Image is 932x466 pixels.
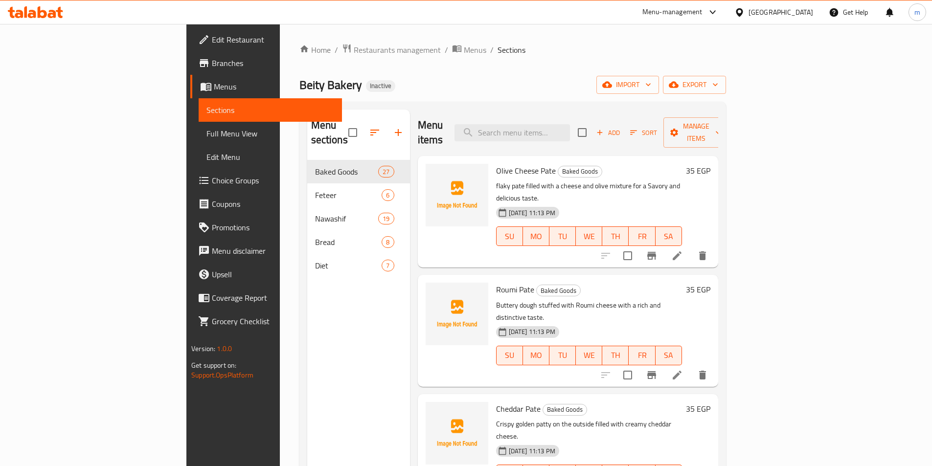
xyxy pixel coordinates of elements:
div: Feteer6 [307,183,410,207]
a: Coupons [190,192,342,216]
span: Inactive [366,82,395,90]
span: Roumi Pate [496,282,534,297]
button: FR [629,226,655,246]
span: Menus [464,44,486,56]
span: Promotions [212,222,334,233]
span: Menu disclaimer [212,245,334,257]
p: Crispy golden patty on the outside filled with creamy cheddar cheese. [496,418,682,443]
span: Cheddar Pate [496,401,541,416]
button: TU [549,346,576,365]
a: Grocery Checklist [190,310,342,333]
button: Sort [628,125,659,140]
button: TH [602,226,629,246]
span: Restaurants management [354,44,441,56]
img: Olive Cheese Pate [426,164,488,226]
div: Bread8 [307,230,410,254]
a: Restaurants management [342,44,441,56]
span: Select section [572,122,592,143]
h6: 35 EGP [686,283,710,296]
span: Select all sections [342,122,363,143]
span: Bread [315,236,382,248]
span: export [671,79,718,91]
span: 19 [379,214,393,223]
span: 27 [379,167,393,177]
span: Sections [206,104,334,116]
div: Menu-management [642,6,703,18]
span: SU [500,348,519,362]
span: Upsell [212,268,334,280]
div: items [382,189,394,201]
span: Select to update [617,365,638,385]
span: Full Menu View [206,128,334,139]
img: Roumi Pate [426,283,488,345]
button: FR [629,346,655,365]
span: [DATE] 11:13 PM [505,208,559,218]
button: Branch-specific-item [640,244,663,267]
a: Support.OpsPlatform [191,369,253,381]
button: SA [656,346,682,365]
button: delete [691,363,714,387]
span: Manage items [671,120,721,145]
a: Full Menu View [199,122,342,145]
button: MO [523,226,549,246]
span: TU [553,229,572,244]
button: Manage items [663,117,729,148]
a: Edit menu item [671,250,683,262]
div: items [382,260,394,271]
a: Choice Groups [190,169,342,192]
span: SA [659,229,678,244]
span: WE [580,229,598,244]
button: TU [549,226,576,246]
span: FR [633,348,651,362]
a: Coverage Report [190,286,342,310]
button: Add section [386,121,410,144]
span: m [914,7,920,18]
span: SA [659,348,678,362]
span: TH [606,348,625,362]
div: [GEOGRAPHIC_DATA] [749,7,813,18]
a: Promotions [190,216,342,239]
input: search [455,124,570,141]
span: Sort items [624,125,663,140]
span: Get support on: [191,359,236,372]
span: 6 [382,191,393,200]
span: Branches [212,57,334,69]
span: 8 [382,238,393,247]
p: Buttery dough stuffed with Roumi cheese with a rich and distinctive taste. [496,299,682,324]
li: / [445,44,448,56]
h6: 35 EGP [686,402,710,416]
span: SU [500,229,519,244]
a: Upsell [190,263,342,286]
img: Cheddar Pate [426,402,488,465]
nav: breadcrumb [299,44,726,56]
button: Branch-specific-item [640,363,663,387]
span: FR [633,229,651,244]
div: Nawashif [315,213,379,224]
h2: Menu items [418,118,443,147]
a: Edit menu item [671,369,683,381]
button: SU [496,226,523,246]
span: Feteer [315,189,382,201]
span: Sort [630,127,657,138]
span: import [604,79,651,91]
span: MO [527,348,546,362]
button: SU [496,346,523,365]
span: 1.0.0 [217,342,232,355]
button: import [596,76,659,94]
span: TH [606,229,625,244]
button: MO [523,346,549,365]
button: WE [576,346,602,365]
span: Version: [191,342,215,355]
span: Coupons [212,198,334,210]
span: [DATE] 11:13 PM [505,327,559,336]
a: Menu disclaimer [190,239,342,263]
span: 7 [382,261,393,270]
span: Edit Menu [206,151,334,163]
span: Grocery Checklist [212,315,334,327]
div: Inactive [366,80,395,92]
a: Edit Restaurant [190,28,342,51]
button: WE [576,226,602,246]
span: MO [527,229,546,244]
